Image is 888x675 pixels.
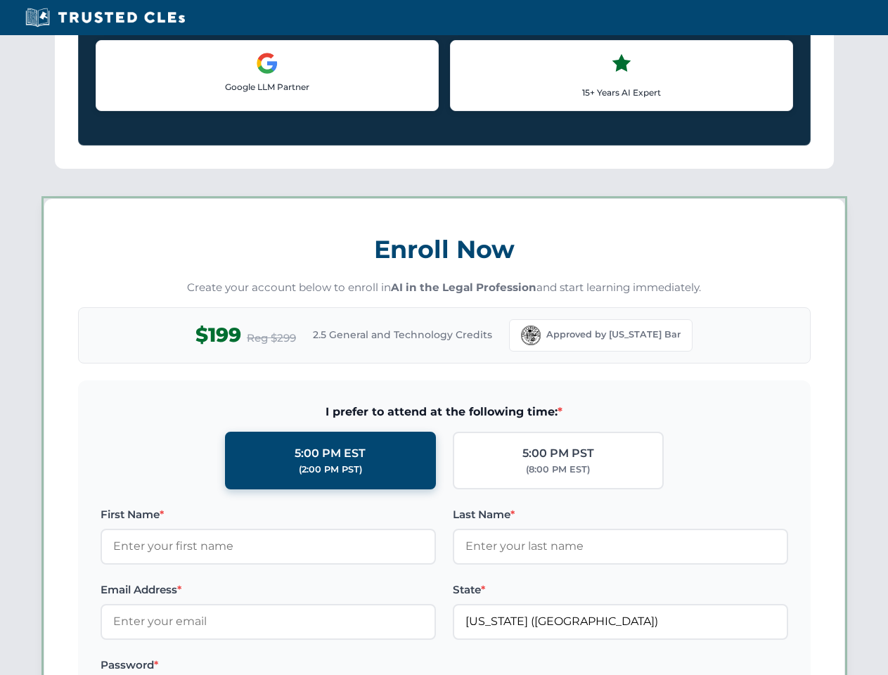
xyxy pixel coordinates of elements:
label: Last Name [453,506,788,523]
strong: AI in the Legal Profession [391,281,536,294]
span: Approved by [US_STATE] Bar [546,328,681,342]
span: 2.5 General and Technology Credits [313,327,492,342]
div: (8:00 PM EST) [526,463,590,477]
input: Florida (FL) [453,604,788,639]
input: Enter your email [101,604,436,639]
h3: Enroll Now [78,227,811,271]
p: Google LLM Partner [108,80,427,94]
img: Florida Bar [521,326,541,345]
input: Enter your last name [453,529,788,564]
input: Enter your first name [101,529,436,564]
label: State [453,581,788,598]
div: 5:00 PM EST [295,444,366,463]
img: Trusted CLEs [21,7,189,28]
div: (2:00 PM PST) [299,463,362,477]
span: $199 [195,319,241,351]
p: 15+ Years AI Expert [462,86,781,99]
p: Create your account below to enroll in and start learning immediately. [78,280,811,296]
label: First Name [101,506,436,523]
label: Password [101,657,436,674]
span: I prefer to attend at the following time: [101,403,788,421]
label: Email Address [101,581,436,598]
div: 5:00 PM PST [522,444,594,463]
img: Google [256,52,278,75]
span: Reg $299 [247,330,296,347]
